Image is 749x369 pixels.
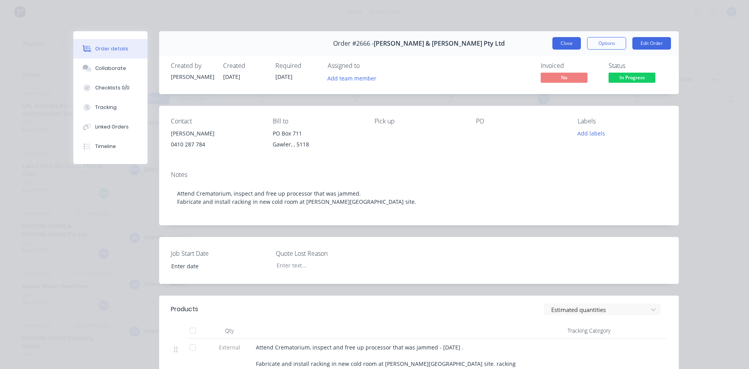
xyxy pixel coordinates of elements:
label: Quote Lost Reason [276,249,373,258]
div: Created [223,62,266,70]
label: Job Start Date [171,249,268,258]
button: Close [552,37,581,50]
div: [PERSON_NAME] [171,128,260,139]
div: PO Box 711Gawler, , 5118 [273,128,362,153]
div: Pick up [374,118,464,125]
button: Checklists 0/0 [73,78,147,98]
button: In Progress [609,73,655,84]
span: [DATE] [275,73,293,80]
span: In Progress [609,73,655,82]
div: Linked Orders [95,123,129,130]
button: Linked Orders [73,117,147,137]
span: [PERSON_NAME] & [PERSON_NAME] Pty Ltd [374,40,505,47]
input: Enter date [166,260,263,272]
button: Collaborate [73,59,147,78]
button: Tracking [73,98,147,117]
div: Invoiced [541,62,599,70]
div: PO [476,118,565,125]
button: Timeline [73,137,147,156]
div: Tracking Category [526,323,614,339]
button: Edit Order [632,37,671,50]
div: Timeline [95,143,116,150]
div: Checklists 0/0 [95,84,130,91]
div: 0410 287 784 [171,139,260,150]
div: Contact [171,118,260,125]
div: Assigned to [328,62,406,70]
span: External [209,343,250,351]
button: Options [587,37,626,50]
button: Order details [73,39,147,59]
div: PO Box 711 [273,128,362,139]
div: [PERSON_NAME] [171,73,214,81]
div: Qty [206,323,253,339]
div: [PERSON_NAME]0410 287 784 [171,128,260,153]
div: Labels [578,118,667,125]
div: Order details [95,45,128,52]
div: Created by [171,62,214,70]
span: Order #2666 - [333,40,374,47]
div: Notes [171,171,667,178]
span: No [541,73,587,82]
div: Tracking [95,104,117,111]
div: Attend Crematorium, inspect and free up processor that was jammed. Fabricate and install racking ... [171,182,667,214]
div: Collaborate [95,65,126,72]
div: Bill to [273,118,362,125]
div: Products [171,305,198,314]
button: Add team member [323,73,381,83]
div: Status [609,62,667,70]
div: Required [275,62,318,70]
div: Gawler, , 5118 [273,139,362,150]
button: Add team member [328,73,381,83]
button: Add labels [573,128,609,139]
span: [DATE] [223,73,240,80]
